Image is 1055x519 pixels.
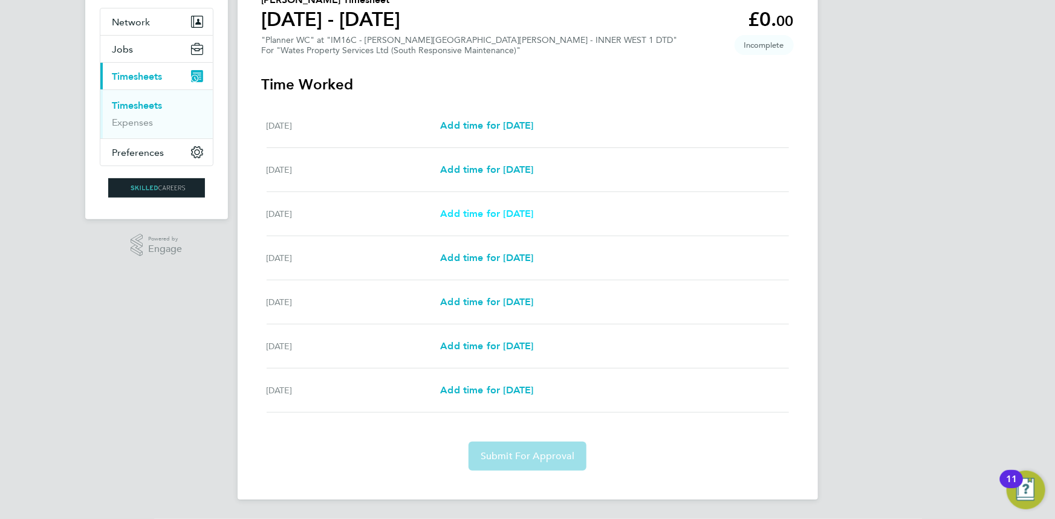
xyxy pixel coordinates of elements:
span: Add time for [DATE] [440,208,533,219]
a: Add time for [DATE] [440,118,533,133]
span: Add time for [DATE] [440,340,533,352]
span: Add time for [DATE] [440,120,533,131]
div: "Planner WC" at "IM16C - [PERSON_NAME][GEOGRAPHIC_DATA][PERSON_NAME] - INNER WEST 1 DTD" [262,35,678,56]
span: This timesheet is Incomplete. [735,35,794,55]
span: Jobs [112,44,134,55]
span: Network [112,16,151,28]
button: Network [100,8,213,35]
a: Add time for [DATE] [440,339,533,353]
span: Add time for [DATE] [440,296,533,308]
img: skilledcareers-logo-retina.png [108,178,205,198]
app-decimal: £0. [748,8,794,31]
div: [DATE] [267,163,441,177]
button: Preferences [100,139,213,166]
button: Timesheets [100,63,213,89]
a: Add time for [DATE] [440,207,533,221]
a: Add time for [DATE] [440,251,533,265]
a: Add time for [DATE] [440,295,533,309]
span: Preferences [112,147,164,158]
div: [DATE] [267,118,441,133]
h1: [DATE] - [DATE] [262,7,401,31]
h3: Time Worked [262,75,794,94]
span: Add time for [DATE] [440,252,533,263]
div: Timesheets [100,89,213,138]
a: Timesheets [112,100,163,111]
a: Add time for [DATE] [440,383,533,398]
div: [DATE] [267,383,441,398]
span: Add time for [DATE] [440,384,533,396]
button: Jobs [100,36,213,62]
a: Go to home page [100,178,213,198]
span: Timesheets [112,71,163,82]
a: Powered byEngage [131,234,182,257]
div: 11 [1006,479,1017,495]
div: [DATE] [267,339,441,353]
span: 00 [777,12,794,30]
span: Add time for [DATE] [440,164,533,175]
div: [DATE] [267,295,441,309]
span: Powered by [148,234,182,244]
button: Open Resource Center, 11 new notifications [1007,471,1045,509]
div: [DATE] [267,251,441,265]
div: For "Wates Property Services Ltd (South Responsive Maintenance)" [262,45,678,56]
a: Expenses [112,117,154,128]
div: [DATE] [267,207,441,221]
a: Add time for [DATE] [440,163,533,177]
span: Engage [148,244,182,254]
